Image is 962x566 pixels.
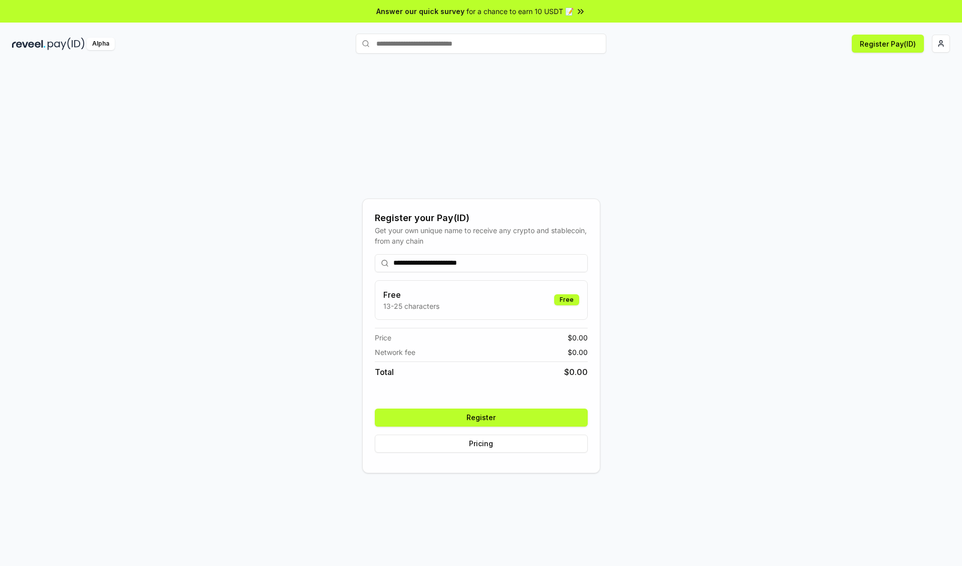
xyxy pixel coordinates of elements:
[376,6,464,17] span: Answer our quick survey
[48,38,85,50] img: pay_id
[87,38,115,50] div: Alpha
[554,294,579,305] div: Free
[375,435,588,453] button: Pricing
[375,347,415,357] span: Network fee
[375,211,588,225] div: Register your Pay(ID)
[375,225,588,246] div: Get your own unique name to receive any crypto and stablecoin, from any chain
[383,301,439,311] p: 13-25 characters
[852,35,924,53] button: Register Pay(ID)
[375,409,588,427] button: Register
[568,332,588,343] span: $ 0.00
[375,332,391,343] span: Price
[375,366,394,378] span: Total
[466,6,574,17] span: for a chance to earn 10 USDT 📝
[383,289,439,301] h3: Free
[568,347,588,357] span: $ 0.00
[12,38,46,50] img: reveel_dark
[564,366,588,378] span: $ 0.00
